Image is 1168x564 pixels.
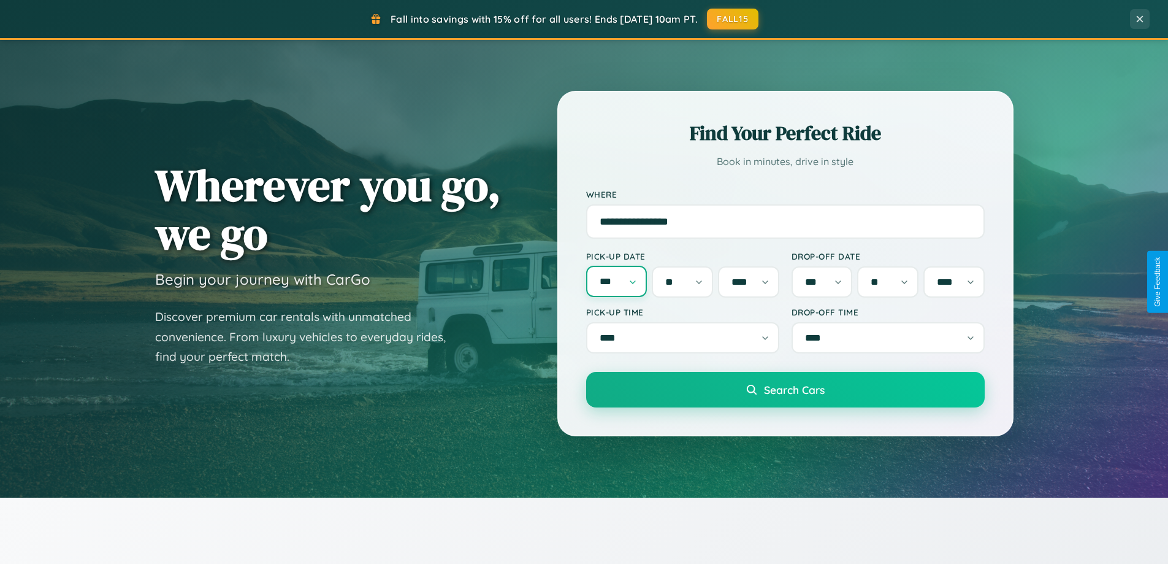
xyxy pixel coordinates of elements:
[586,372,985,408] button: Search Cars
[155,307,462,367] p: Discover premium car rentals with unmatched convenience. From luxury vehicles to everyday rides, ...
[586,153,985,171] p: Book in minutes, drive in style
[707,9,758,29] button: FALL15
[155,161,501,258] h1: Wherever you go, we go
[586,189,985,199] label: Where
[391,13,698,25] span: Fall into savings with 15% off for all users! Ends [DATE] 10am PT.
[586,120,985,147] h2: Find Your Perfect Ride
[1153,257,1162,307] div: Give Feedback
[792,307,985,317] label: Drop-off Time
[764,383,825,396] span: Search Cars
[155,270,370,288] h3: Begin your journey with CarGo
[792,251,985,261] label: Drop-off Date
[586,251,779,261] label: Pick-up Date
[586,307,779,317] label: Pick-up Time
